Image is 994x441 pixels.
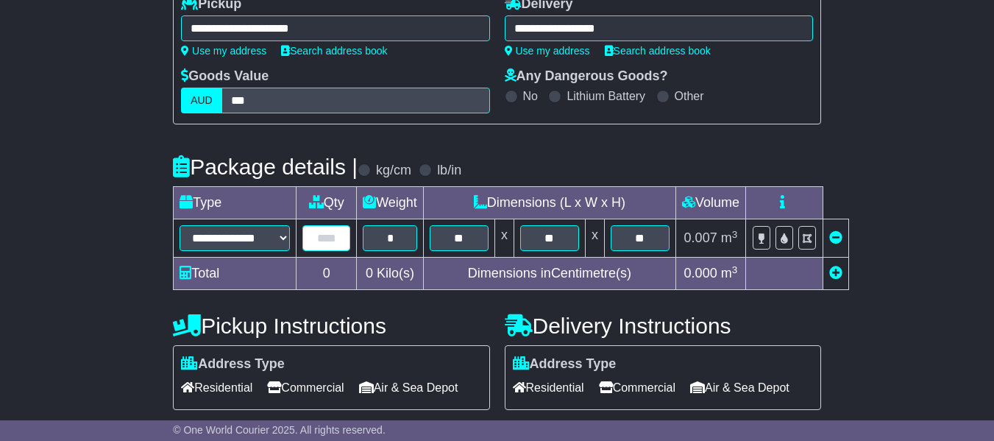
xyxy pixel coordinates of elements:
[376,163,411,179] label: kg/cm
[829,266,842,281] a: Add new item
[297,258,357,290] td: 0
[585,219,604,258] td: x
[523,89,538,103] label: No
[567,89,645,103] label: Lithium Battery
[505,68,668,85] label: Any Dangerous Goods?
[675,89,704,103] label: Other
[267,376,344,399] span: Commercial
[690,376,789,399] span: Air & Sea Depot
[281,45,387,57] a: Search address book
[829,230,842,245] a: Remove this item
[513,356,617,373] label: Address Type
[721,230,738,245] span: m
[675,187,745,219] td: Volume
[359,376,458,399] span: Air & Sea Depot
[732,264,738,275] sup: 3
[732,229,738,240] sup: 3
[174,187,297,219] td: Type
[181,68,269,85] label: Goods Value
[513,376,584,399] span: Residential
[721,266,738,281] span: m
[494,219,514,258] td: x
[684,230,717,245] span: 0.007
[599,376,675,399] span: Commercial
[173,314,489,338] h4: Pickup Instructions
[297,187,357,219] td: Qty
[357,187,424,219] td: Weight
[423,187,675,219] td: Dimensions (L x W x H)
[505,45,590,57] a: Use my address
[173,424,386,436] span: © One World Courier 2025. All rights reserved.
[366,266,373,281] span: 0
[684,266,717,281] span: 0.000
[174,258,297,290] td: Total
[423,258,675,290] td: Dimensions in Centimetre(s)
[181,356,285,373] label: Address Type
[505,314,821,338] h4: Delivery Instructions
[605,45,711,57] a: Search address book
[173,155,358,179] h4: Package details |
[437,163,461,179] label: lb/in
[181,88,222,113] label: AUD
[181,45,266,57] a: Use my address
[181,376,252,399] span: Residential
[357,258,424,290] td: Kilo(s)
